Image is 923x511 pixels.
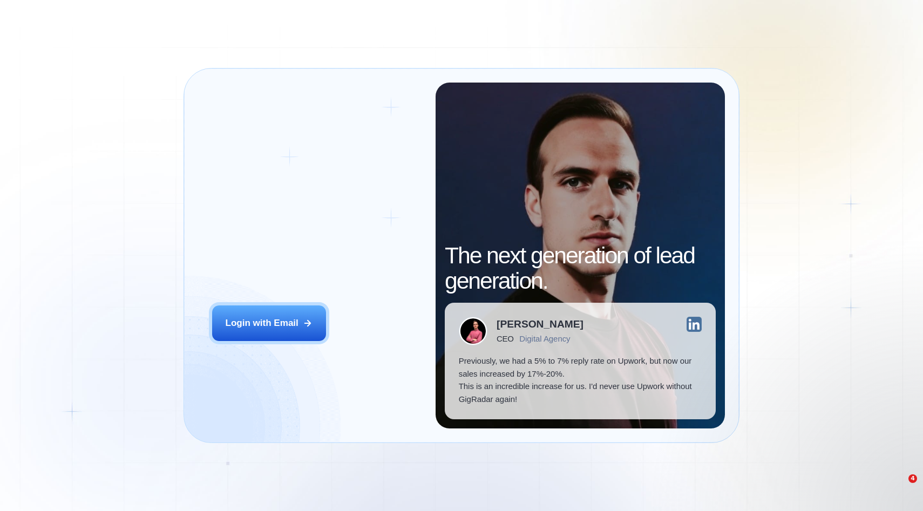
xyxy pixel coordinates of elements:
[226,317,298,330] div: Login with Email
[497,319,583,329] div: [PERSON_NAME]
[519,334,570,343] div: Digital Agency
[445,243,716,294] h2: The next generation of lead generation.
[497,334,513,343] div: CEO
[886,474,912,500] iframe: Intercom live chat
[908,474,917,483] span: 4
[459,355,702,405] p: Previously, we had a 5% to 7% reply rate on Upwork, but now our sales increased by 17%-20%. This ...
[212,305,327,341] button: Login with Email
